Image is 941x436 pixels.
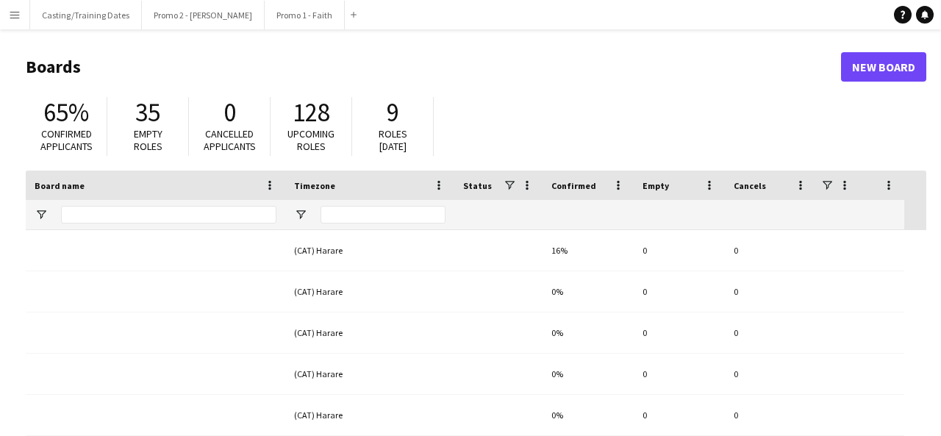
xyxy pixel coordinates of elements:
[841,52,926,82] a: New Board
[634,271,725,312] div: 0
[287,127,334,153] span: Upcoming roles
[725,312,816,353] div: 0
[61,206,276,224] input: Board name Filter Input
[543,395,634,435] div: 0%
[265,1,345,29] button: Promo 1 - Faith
[26,56,841,78] h1: Boards
[30,1,142,29] button: Casting/Training Dates
[223,96,236,129] span: 0
[35,180,85,191] span: Board name
[634,354,725,394] div: 0
[634,312,725,353] div: 0
[379,127,407,153] span: Roles [DATE]
[142,1,265,29] button: Promo 2 - [PERSON_NAME]
[285,395,454,435] div: (CAT) Harare
[285,354,454,394] div: (CAT) Harare
[634,230,725,271] div: 0
[725,230,816,271] div: 0
[135,96,160,129] span: 35
[543,230,634,271] div: 16%
[463,180,492,191] span: Status
[35,208,48,221] button: Open Filter Menu
[543,271,634,312] div: 0%
[285,312,454,353] div: (CAT) Harare
[321,206,446,224] input: Timezone Filter Input
[725,395,816,435] div: 0
[734,180,766,191] span: Cancels
[551,180,596,191] span: Confirmed
[294,208,307,221] button: Open Filter Menu
[285,230,454,271] div: (CAT) Harare
[543,312,634,353] div: 0%
[43,96,89,129] span: 65%
[725,354,816,394] div: 0
[543,354,634,394] div: 0%
[387,96,399,129] span: 9
[293,96,330,129] span: 128
[134,127,162,153] span: Empty roles
[40,127,93,153] span: Confirmed applicants
[285,271,454,312] div: (CAT) Harare
[204,127,256,153] span: Cancelled applicants
[294,180,335,191] span: Timezone
[634,395,725,435] div: 0
[725,271,816,312] div: 0
[643,180,669,191] span: Empty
